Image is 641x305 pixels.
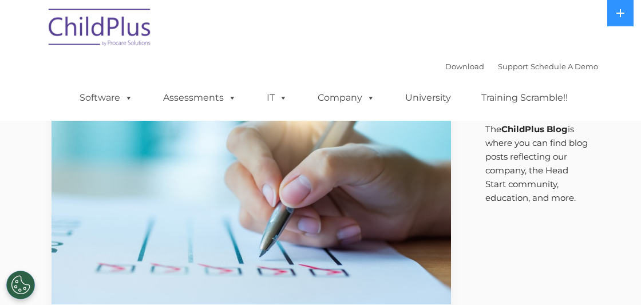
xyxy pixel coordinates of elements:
[6,271,35,299] button: Cookies Settings
[152,86,248,109] a: Assessments
[255,86,299,109] a: IT
[52,80,451,304] img: Efficiency Boost: ChildPlus Online's Enhanced Family Pre-Application Process - Streamlining Appli...
[43,1,157,58] img: ChildPlus by Procare Solutions
[498,62,528,71] a: Support
[306,86,386,109] a: Company
[470,86,579,109] a: Training Scramble!!
[501,124,568,134] strong: ChildPlus Blog
[445,62,484,71] a: Download
[394,86,462,109] a: University
[68,86,144,109] a: Software
[485,122,590,205] p: The is where you can find blog posts reflecting our company, the Head Start community, education,...
[445,62,598,71] font: |
[531,62,598,71] a: Schedule A Demo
